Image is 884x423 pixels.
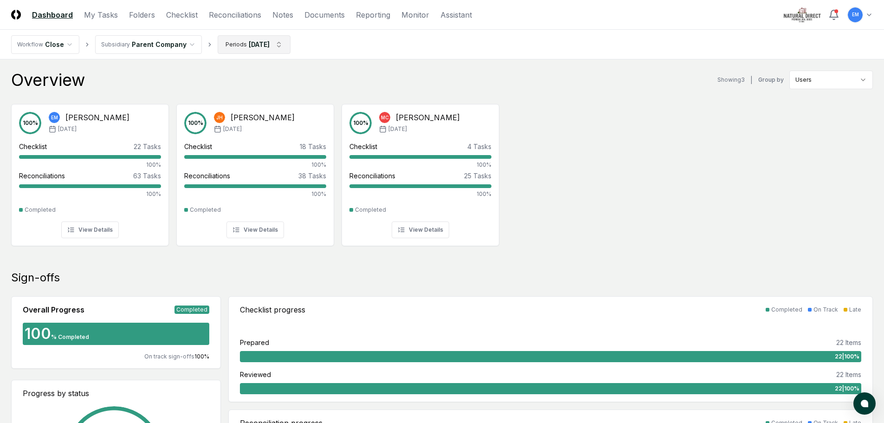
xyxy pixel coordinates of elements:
[835,384,859,393] span: 22 | 100 %
[61,221,119,238] button: View Details
[349,190,491,198] div: 100%
[23,304,84,315] div: Overall Progress
[58,125,77,133] span: [DATE]
[392,221,449,238] button: View Details
[467,142,491,151] div: 4 Tasks
[835,352,859,361] span: 22 | 100 %
[19,142,47,151] div: Checklist
[11,71,85,89] div: Overview
[240,304,305,315] div: Checklist progress
[349,161,491,169] div: 100%
[298,171,326,181] div: 38 Tasks
[19,161,161,169] div: 100%
[23,326,51,341] div: 100
[166,9,198,20] a: Checklist
[300,142,326,151] div: 18 Tasks
[133,171,161,181] div: 63 Tasks
[129,9,155,20] a: Folders
[272,9,293,20] a: Notes
[184,142,212,151] div: Checklist
[853,392,876,415] button: atlas-launcher
[51,114,58,121] span: EM
[23,388,209,399] div: Progress by status
[11,270,873,285] div: Sign-offs
[717,76,745,84] div: Showing 3
[381,114,389,121] span: MC
[209,9,261,20] a: Reconciliations
[101,40,130,49] div: Subsidiary
[304,9,345,20] a: Documents
[355,206,386,214] div: Completed
[194,353,209,360] span: 100 %
[771,306,802,314] div: Completed
[784,7,821,22] img: Natural Direct logo
[240,370,271,379] div: Reviewed
[184,171,230,181] div: Reconciliations
[388,125,407,133] span: [DATE]
[836,370,861,379] div: 22 Items
[750,75,753,85] div: |
[19,190,161,198] div: 100%
[25,206,56,214] div: Completed
[349,142,377,151] div: Checklist
[228,296,873,402] a: Checklist progressCompletedOn TrackLatePrepared22 Items22|100%Reviewed22 Items22|100%
[176,97,334,246] a: 100%JH[PERSON_NAME][DATE]Checklist18 Tasks100%Reconciliations38 Tasks100%CompletedView Details
[849,306,861,314] div: Late
[144,353,194,360] span: On track sign-offs
[11,35,290,54] nav: breadcrumb
[356,9,390,20] a: Reporting
[758,77,784,83] label: Group by
[464,171,491,181] div: 25 Tasks
[852,11,859,18] span: EM
[65,112,129,123] div: [PERSON_NAME]
[226,40,247,49] div: Periods
[226,221,284,238] button: View Details
[240,338,269,347] div: Prepared
[440,9,472,20] a: Assistant
[218,35,290,54] button: Periods[DATE]
[134,142,161,151] div: 22 Tasks
[32,9,73,20] a: Dashboard
[84,9,118,20] a: My Tasks
[11,97,169,246] a: 100%EM[PERSON_NAME][DATE]Checklist22 Tasks100%Reconciliations63 Tasks100%CompletedView Details
[223,125,242,133] span: [DATE]
[836,338,861,347] div: 22 Items
[17,40,43,49] div: Workflow
[349,171,395,181] div: Reconciliations
[216,114,223,121] span: JH
[396,112,460,123] div: [PERSON_NAME]
[231,112,295,123] div: [PERSON_NAME]
[401,9,429,20] a: Monitor
[249,39,270,49] div: [DATE]
[847,7,864,23] button: EM
[190,206,221,214] div: Completed
[813,306,838,314] div: On Track
[342,97,499,246] a: 100%MC[PERSON_NAME][DATE]Checklist4 Tasks100%Reconciliations25 Tasks100%CompletedView Details
[174,306,209,314] div: Completed
[184,190,326,198] div: 100%
[19,171,65,181] div: Reconciliations
[11,10,21,20] img: Logo
[51,333,89,341] div: % Completed
[184,161,326,169] div: 100%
